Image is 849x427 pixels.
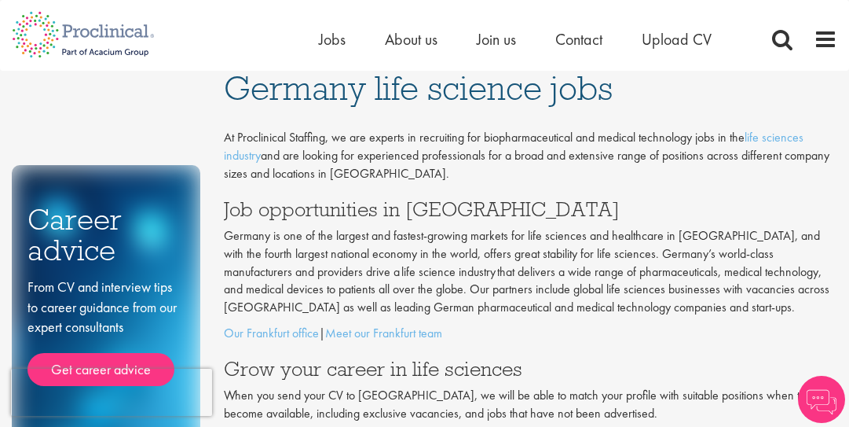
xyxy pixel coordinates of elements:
[385,29,437,50] a: About us
[224,199,837,219] h3: Job opportunities in [GEOGRAPHIC_DATA]
[27,277,185,386] div: From CV and interview tips to career guidance from our expert consultants
[224,325,837,343] p: |
[319,29,346,50] a: Jobs
[27,204,185,265] h3: Career advice
[224,67,613,109] span: Germany life science jobs
[555,29,602,50] a: Contact
[224,325,319,341] a: Our Frankfurt office
[224,129,837,183] p: At Proclinical Staffing, we are experts in recruiting for biopharmaceutical and medical technolog...
[224,359,837,379] h3: Grow your career in life sciences
[11,369,212,416] iframe: reCAPTCHA
[224,387,837,423] p: When you send your CV to [GEOGRAPHIC_DATA], we will be able to match your profile with suitable p...
[224,227,837,317] p: Germany is one of the largest and fastest-growing markets for life sciences and healthcare in [GE...
[325,325,442,341] a: Meet our Frankfurt team
[27,353,174,386] a: Get career advice
[798,376,845,423] img: Chatbot
[642,29,712,50] a: Upload CV
[477,29,516,50] a: Join us
[224,129,803,164] a: life sciences industry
